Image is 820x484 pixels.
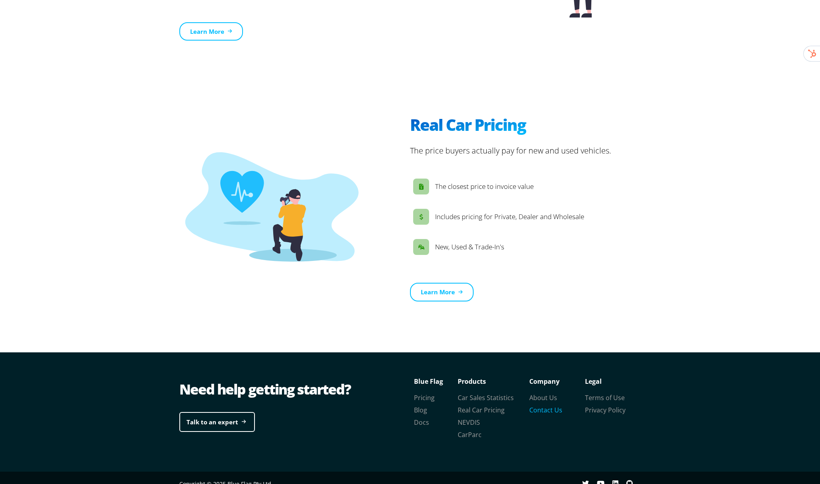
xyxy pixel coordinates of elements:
[458,406,505,414] a: Real Car Pricing
[414,393,435,402] a: Pricing
[529,406,562,414] a: Contact Us
[435,181,534,192] p: The closest price to invoice value
[458,375,529,387] p: Products
[529,375,585,387] p: Company
[179,22,243,41] a: Learn More
[410,145,611,157] p: The price buyers actually pay for new and used vehicles.
[410,117,611,137] h2: Real Car Pricing
[179,412,255,432] a: Talk to an expert
[529,393,557,402] a: About Us
[585,375,641,387] p: Legal
[458,418,480,427] a: NEVDIS
[179,379,410,399] div: Need help getting started?
[435,241,504,253] p: New, Used & Trade-In's
[414,375,458,387] p: Blue Flag
[435,211,584,222] p: Includes pricing for Private, Dealer and Wholesale
[585,406,626,414] a: Privacy Policy
[458,393,514,402] a: Car Sales Statistics
[585,393,625,402] a: Terms of Use
[410,283,474,301] a: Learn More
[414,418,429,427] a: Docs
[414,406,427,414] a: Blog
[458,430,482,439] a: CarParc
